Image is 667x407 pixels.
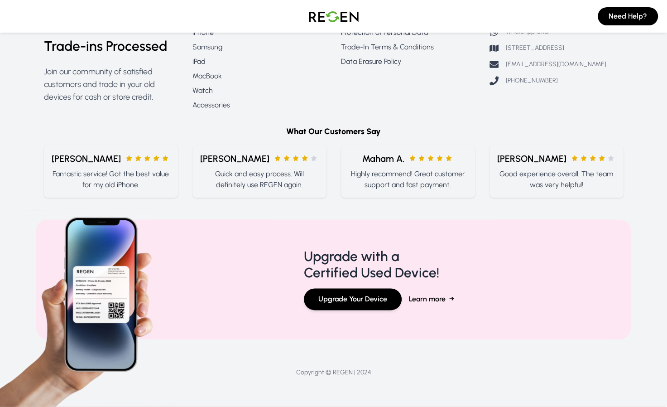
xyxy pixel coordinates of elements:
[598,7,658,25] button: Need Help?
[362,152,404,165] span: Maham A.
[51,169,171,190] p: Fantastic service! Got the best value for my old iPhone.
[409,288,454,310] button: Learn more→
[497,169,616,190] p: Good experience overall. The team was very helpful!
[192,100,326,111] a: Accessories
[449,294,454,305] span: →
[192,27,326,38] a: iPhone
[341,56,475,67] a: Data Erasure Policy
[304,288,402,310] button: Upgrade Your Device
[52,152,121,165] span: [PERSON_NAME]
[192,85,326,96] a: Watch
[341,42,475,53] a: Trade-In Terms & Conditions
[304,248,439,281] h4: Upgrade with a Certified Used Device!
[192,42,326,53] a: Samsung
[200,169,319,190] p: Quick and easy process. Will definitely use REGEN again.
[506,76,558,85] p: [PHONE_NUMBER]
[192,71,326,82] a: MacBook
[200,152,269,165] span: [PERSON_NAME]
[302,4,365,29] img: Logo
[341,27,475,38] a: Protection of Personal Data
[409,294,446,305] span: Learn more
[192,56,326,67] a: iPad
[44,38,178,54] h2: Trade-ins Processed
[506,60,606,69] p: [EMAIL_ADDRESS][DOMAIN_NAME]
[348,169,468,190] p: Highly recommend! Great customer support and fast payment.
[44,65,178,103] p: Join our community of satisfied customers and trade in your old devices for cash or store credit.
[506,44,564,53] p: [STREET_ADDRESS]
[44,125,624,138] h6: What Our Customers Say
[497,152,566,165] span: [PERSON_NAME]
[36,368,631,377] p: Copyright © REGEN | 2024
